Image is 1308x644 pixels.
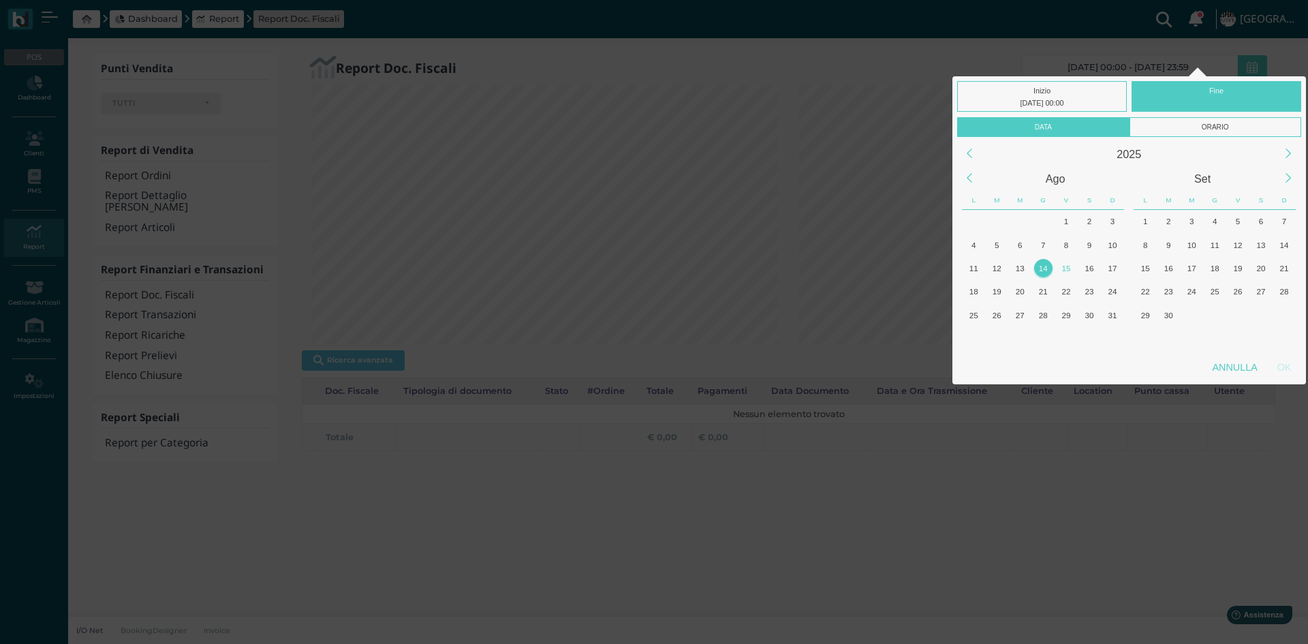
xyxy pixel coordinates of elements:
div: 26 [1229,282,1247,301]
div: Sabato, Ottobre 11 [1249,327,1273,350]
div: Inizio [957,81,1127,112]
div: Annulla [1202,355,1267,380]
div: Domenica, Settembre 7 [1273,210,1296,233]
div: 9 [1159,236,1178,254]
div: Mercoledì [1180,191,1203,210]
div: Lunedì, Agosto 4 [962,233,985,256]
div: 8 [1057,236,1076,254]
div: Lunedì [962,191,985,210]
div: [DATE] 00:00 [961,97,1124,109]
div: Giovedì, Agosto 14 [1031,257,1055,280]
div: 5 [988,236,1006,254]
div: 2 [1159,212,1178,230]
div: Domenica, Agosto 10 [1101,233,1124,256]
div: 13 [1251,236,1270,254]
div: Martedì, Settembre 30 [1157,303,1180,326]
div: Lunedì, Settembre 22 [1134,280,1157,303]
div: 12 [988,259,1006,277]
div: Lunedì, Settembre 1 [1134,210,1157,233]
div: 8 [1136,236,1155,254]
div: Venerdì, Ottobre 10 [1226,327,1249,350]
div: Data [957,117,1129,137]
div: 30 [1159,306,1178,324]
div: 1 [1057,212,1076,230]
div: Previous Month [955,164,984,193]
div: 15 [1136,259,1155,277]
div: Sabato [1249,191,1273,210]
div: 19 [988,282,1006,301]
div: Mercoledì, Agosto 20 [1008,280,1031,303]
div: 20 [1011,282,1029,301]
div: 19 [1229,259,1247,277]
div: 2 [1080,212,1098,230]
div: Sabato, Settembre 13 [1249,233,1273,256]
div: Sabato, Agosto 9 [1078,233,1101,256]
div: 5 [1229,212,1247,230]
div: 29 [1136,306,1155,324]
div: Mercoledì, Agosto 27 [1008,303,1031,326]
div: 23 [1159,282,1178,301]
div: Sabato, Ottobre 4 [1249,303,1273,326]
div: Giovedì, Settembre 11 [1203,233,1226,256]
div: Domenica [1273,191,1296,210]
div: Martedì, Ottobre 7 [1157,327,1180,350]
div: 27 [1011,306,1029,324]
div: Venerdì, Agosto 1 [1055,210,1078,233]
div: Sabato, Settembre 6 [1078,327,1101,350]
div: Sabato, Agosto 23 [1078,280,1101,303]
div: Martedì, Settembre 16 [1157,257,1180,280]
div: Venerdì, Agosto 29 [1055,303,1078,326]
div: Venerdì, Settembre 19 [1226,257,1249,280]
div: 28 [1034,306,1053,324]
div: Lunedì, Settembre 8 [1134,233,1157,256]
div: Previous Year [955,139,984,168]
div: 15 [1057,259,1076,277]
div: 29 [1057,306,1076,324]
div: Martedì [985,191,1008,210]
div: 14 [1034,259,1053,277]
div: Giovedì, Agosto 21 [1031,280,1055,303]
div: 7 [1275,212,1293,230]
div: OK [1267,355,1301,380]
div: Mercoledì, Ottobre 1 [1180,303,1203,326]
div: Martedì, Agosto 26 [985,303,1008,326]
div: 16 [1159,259,1178,277]
div: Fine [1132,81,1301,112]
div: Sabato, Agosto 2 [1078,210,1101,233]
div: Martedì, Settembre 2 [1157,210,1180,233]
div: Lunedì, Ottobre 6 [1134,327,1157,350]
div: 11 [1206,236,1224,254]
div: Venerdì, Agosto 22 [1055,280,1078,303]
div: Sabato, Agosto 30 [1078,303,1101,326]
div: 12 [1229,236,1247,254]
div: 27 [1251,282,1270,301]
div: Venerdì [1055,191,1078,210]
div: Lunedì, Settembre 29 [1134,303,1157,326]
div: Mercoledì, Agosto 13 [1008,257,1031,280]
div: Settembre [1129,166,1276,191]
div: Venerdì, Settembre 26 [1226,280,1249,303]
div: Venerdì, Settembre 5 [1226,210,1249,233]
div: Mercoledì, Settembre 3 [1008,327,1031,350]
div: 26 [988,306,1006,324]
div: 17 [1183,259,1201,277]
div: Sabato, Settembre 20 [1249,257,1273,280]
div: Giovedì [1203,191,1226,210]
div: Domenica, Settembre 7 [1101,327,1124,350]
div: 7 [1034,236,1053,254]
div: Lunedì [1134,191,1157,210]
div: 1 [1136,212,1155,230]
div: Venerdì [1226,191,1249,210]
div: 14 [1275,236,1293,254]
div: Next Year [1274,139,1303,168]
div: Mercoledì, Settembre 24 [1180,280,1203,303]
div: Domenica, Ottobre 5 [1273,303,1296,326]
div: Martedì, Settembre 9 [1157,233,1180,256]
div: 6 [1251,212,1270,230]
div: Martedì [1157,191,1180,210]
div: Next Month [1274,164,1303,193]
div: 22 [1057,282,1076,301]
div: Sabato [1078,191,1101,210]
div: Domenica [1101,191,1124,210]
div: Domenica, Agosto 31 [1101,303,1124,326]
